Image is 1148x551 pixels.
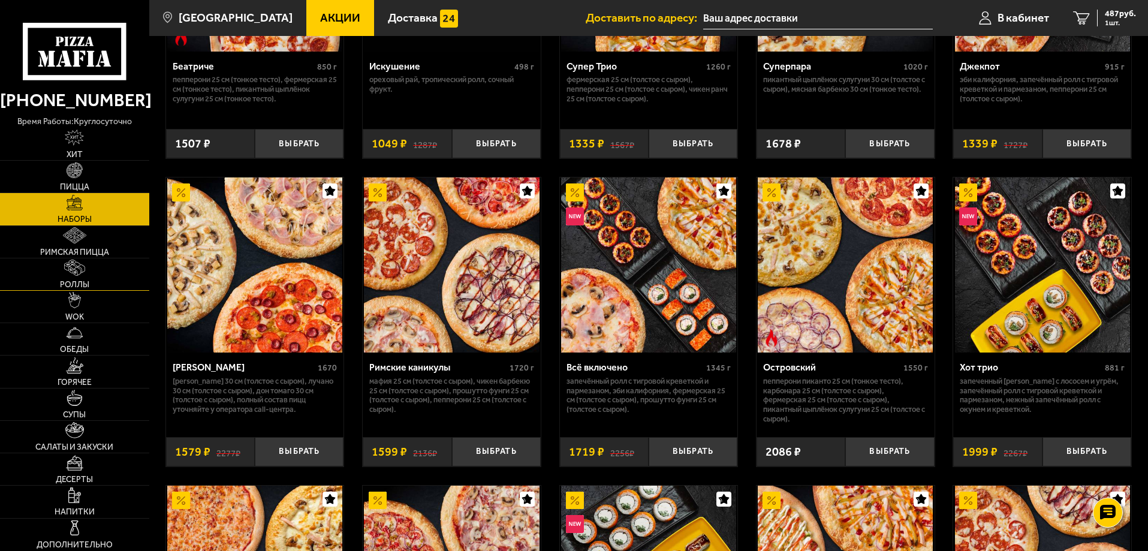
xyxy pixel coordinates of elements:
[172,492,190,510] img: Акционный
[255,129,344,158] button: Выбрать
[960,75,1125,104] p: Эби Калифорния, Запечённый ролл с тигровой креветкой и пармезаном, Пепперони 25 см (толстое с сыр...
[763,492,781,510] img: Акционный
[649,437,737,466] button: Выбрать
[706,62,731,72] span: 1260 г
[567,61,704,72] div: Супер Трио
[706,363,731,373] span: 1345 г
[566,492,584,510] img: Акционный
[173,377,338,415] p: [PERSON_NAME] 30 см (толстое с сыром), Лучано 30 см (толстое с сыром), Дон Томаго 30 см (толстое ...
[763,183,781,201] img: Акционный
[173,362,315,373] div: [PERSON_NAME]
[372,138,407,150] span: 1049 ₽
[586,12,703,23] span: Доставить по адресу:
[514,62,534,72] span: 498 г
[1105,363,1125,373] span: 881 г
[903,363,928,373] span: 1550 г
[63,411,86,419] span: Супы
[55,508,95,516] span: Напитки
[369,61,511,72] div: Искушение
[388,12,438,23] span: Доставка
[369,492,387,510] img: Акционный
[962,138,998,150] span: 1339 ₽
[962,446,998,458] span: 1999 ₽
[763,362,900,373] div: Островский
[845,437,934,466] button: Выбрать
[763,75,928,94] p: Пикантный цыплёнок сулугуни 30 см (толстое с сыром), Мясная Барбекю 30 см (тонкое тесто).
[58,378,92,387] span: Горячее
[452,437,541,466] button: Выбрать
[175,446,210,458] span: 1579 ₽
[35,443,113,451] span: Салаты и закуски
[1105,10,1136,18] span: 487 руб.
[369,362,507,373] div: Римские каникулы
[369,75,534,94] p: Ореховый рай, Тропический ролл, Сочный фрукт.
[372,446,407,458] span: 1599 ₽
[703,7,933,29] input: Ваш адрес доставки
[173,75,338,104] p: Пепперони 25 см (тонкое тесто), Фермерская 25 см (тонкое тесто), Пикантный цыплёнок сулугуни 25 с...
[60,345,89,354] span: Обеды
[1004,446,1028,458] s: 2267 ₽
[369,183,387,201] img: Акционный
[566,183,584,201] img: Акционный
[567,362,704,373] div: Всё включено
[173,61,315,72] div: Беатриче
[413,446,437,458] s: 2136 ₽
[166,177,344,353] a: АкционныйХет Трик
[560,177,738,353] a: АкционныйНовинкаВсё включено
[1042,437,1131,466] button: Выбрать
[255,437,344,466] button: Выбрать
[317,62,337,72] span: 850 г
[561,177,736,353] img: Всё включено
[763,61,900,72] div: Суперпара
[845,129,934,158] button: Выбрать
[1042,129,1131,158] button: Выбрать
[40,248,109,257] span: Римская пицца
[175,138,210,150] span: 1507 ₽
[763,329,781,347] img: Острое блюдо
[510,363,534,373] span: 1720 г
[167,177,342,353] img: Хет Трик
[369,377,534,415] p: Мафия 25 см (толстое с сыром), Чикен Барбекю 25 см (толстое с сыром), Прошутто Фунги 25 см (толст...
[37,541,113,549] span: Дополнительно
[413,138,437,150] s: 1287 ₽
[320,12,360,23] span: Акции
[766,446,801,458] span: 2086 ₽
[757,177,935,353] a: АкционныйОстрое блюдоОстровский
[959,492,977,510] img: Акционный
[172,183,190,201] img: Акционный
[60,281,89,289] span: Роллы
[1105,19,1136,26] span: 1 шт.
[903,62,928,72] span: 1020 г
[567,75,731,104] p: Фермерская 25 см (толстое с сыром), Пепперони 25 см (толстое с сыром), Чикен Ранч 25 см (толстое ...
[953,177,1131,353] a: АкционныйНовинкаХот трио
[440,10,458,28] img: 15daf4d41897b9f0e9f617042186c801.svg
[758,177,933,353] img: Островский
[960,61,1102,72] div: Джекпот
[216,446,240,458] s: 2277 ₽
[649,129,737,158] button: Выбрать
[67,150,83,159] span: Хит
[610,446,634,458] s: 2256 ₽
[959,207,977,225] img: Новинка
[1004,138,1028,150] s: 1727 ₽
[172,28,190,46] img: Острое блюдо
[1105,62,1125,72] span: 915 г
[960,377,1125,415] p: Запеченный [PERSON_NAME] с лососем и угрём, Запечённый ролл с тигровой креветкой и пармезаном, Не...
[960,362,1102,373] div: Хот трио
[998,12,1049,23] span: В кабинет
[56,475,93,484] span: Десерты
[763,377,928,424] p: Пепперони Пиканто 25 см (тонкое тесто), Карбонара 25 см (толстое с сыром), Фермерская 25 см (толс...
[569,446,604,458] span: 1719 ₽
[610,138,634,150] s: 1567 ₽
[363,177,541,353] a: АкционныйРимские каникулы
[452,129,541,158] button: Выбрать
[60,183,89,191] span: Пицца
[566,207,584,225] img: Новинка
[566,515,584,533] img: Новинка
[364,177,539,353] img: Римские каникулы
[58,215,92,224] span: Наборы
[567,377,731,415] p: Запечённый ролл с тигровой креветкой и пармезаном, Эби Калифорния, Фермерская 25 см (толстое с сы...
[959,183,977,201] img: Акционный
[569,138,604,150] span: 1335 ₽
[179,12,293,23] span: [GEOGRAPHIC_DATA]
